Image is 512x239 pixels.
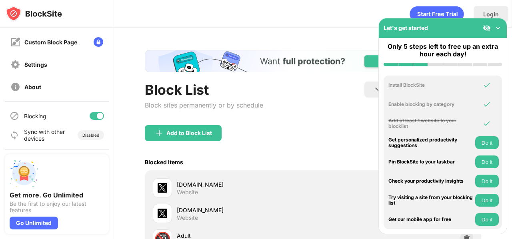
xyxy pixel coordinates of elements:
div: Block sites permanently or by schedule [145,101,263,109]
button: Do it [475,175,499,187]
div: [DOMAIN_NAME] [177,180,313,189]
img: lock-menu.svg [94,37,103,47]
div: Block List [145,82,263,98]
div: Go Unlimited [10,217,58,229]
img: favicons [158,209,167,218]
div: Website [177,189,198,196]
div: Sync with other devices [24,128,65,142]
div: Blocked Items [145,159,183,165]
img: about-off.svg [10,82,20,92]
button: Do it [475,155,499,168]
div: Website [177,214,198,221]
div: Let's get started [384,24,428,31]
img: logo-blocksite.svg [6,6,62,22]
iframe: Banner [145,50,481,72]
div: animation [410,6,464,22]
img: omni-check.svg [483,119,491,127]
div: Install BlockSite [388,82,473,88]
div: Custom Block Page [24,39,77,46]
div: Try visiting a site from your blocking list [388,195,473,206]
div: Get more. Go Unlimited [10,191,104,199]
div: Pin BlockSite to your taskbar [388,159,473,165]
img: eye-not-visible.svg [483,24,491,32]
img: favicons [158,183,167,193]
div: Get personalized productivity suggestions [388,137,473,149]
img: sync-icon.svg [10,130,19,140]
div: Enable blocking by category [388,102,473,107]
img: customize-block-page-off.svg [10,37,20,47]
img: settings-off.svg [10,60,20,70]
div: About [24,84,41,90]
img: omni-check.svg [483,100,491,108]
button: Do it [475,213,499,226]
img: omni-setup-toggle.svg [494,24,502,32]
div: Add at least 1 website to your blocklist [388,118,473,129]
button: Do it [475,136,499,149]
div: Only 5 steps left to free up an extra hour each day! [384,43,502,58]
button: Do it [475,194,499,207]
div: Be the first to enjoy our latest features [10,201,104,213]
img: push-unlimited.svg [10,159,38,188]
div: [DOMAIN_NAME] [177,206,313,214]
div: Check your productivity insights [388,178,473,184]
div: Disabled [82,133,99,137]
div: Get our mobile app for free [388,217,473,222]
div: Settings [24,61,47,68]
div: Add to Block List [166,130,212,136]
img: blocking-icon.svg [10,111,19,121]
img: omni-check.svg [483,81,491,89]
div: Login [483,11,499,18]
div: Blocking [24,113,46,119]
